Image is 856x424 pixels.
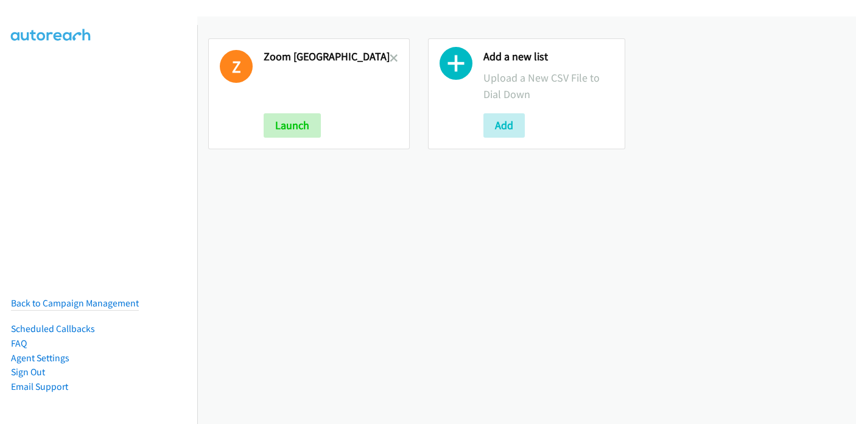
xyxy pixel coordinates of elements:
a: Sign Out [11,366,45,378]
a: Email Support [11,381,68,392]
a: Agent Settings [11,352,69,364]
a: Scheduled Callbacks [11,323,95,334]
h2: Add a new list [483,50,614,64]
button: Launch [264,113,321,138]
p: Upload a New CSV File to Dial Down [483,69,614,102]
h2: Zoom [GEOGRAPHIC_DATA] [264,50,390,64]
a: Back to Campaign Management [11,297,139,309]
button: Add [483,113,525,138]
a: FAQ [11,337,27,349]
h1: Z [220,50,253,83]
